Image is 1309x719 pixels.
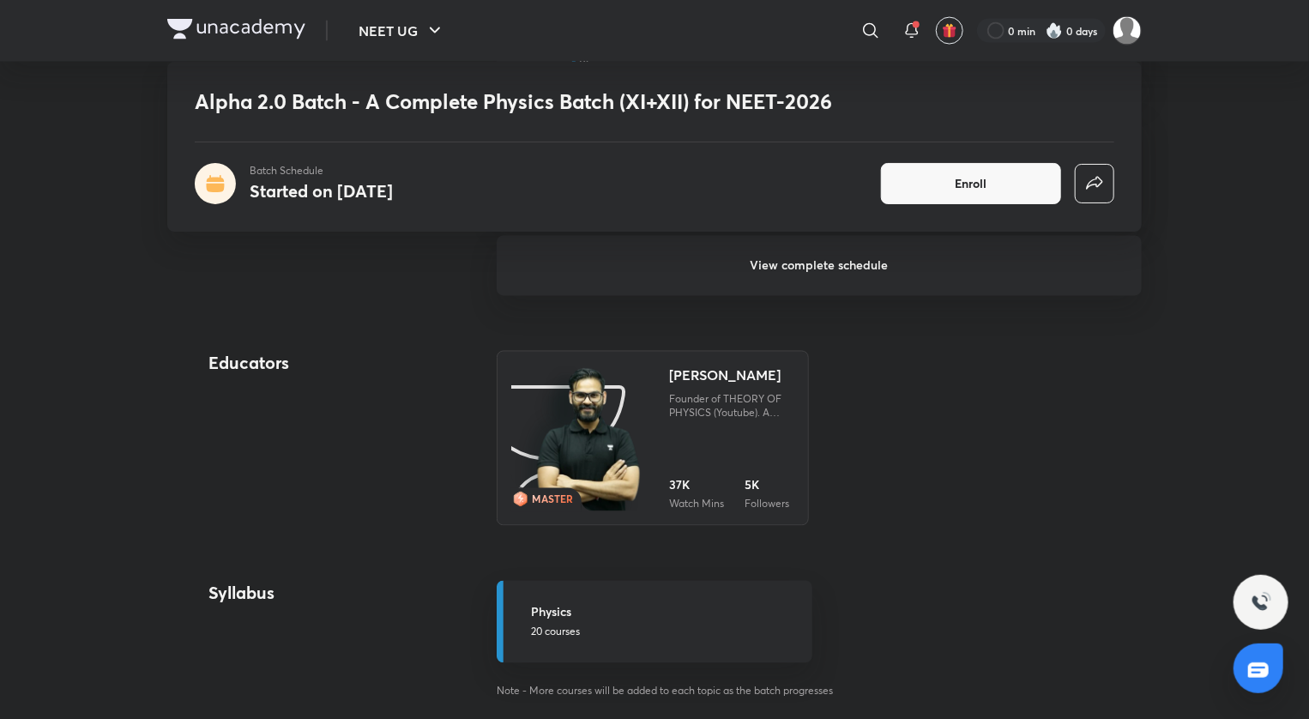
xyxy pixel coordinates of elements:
[167,19,305,44] a: Company Logo
[208,351,442,377] h4: Educators
[511,366,639,511] img: icon
[534,366,643,514] img: educator
[669,366,781,386] div: [PERSON_NAME]
[250,179,393,202] h4: Started on [DATE]
[1113,16,1142,45] img: Palak Singh
[195,89,866,114] h1: Alpha 2.0 Batch - A Complete Physics Batch (XI+XII) for NEET-2026
[669,498,724,511] div: Watch Mins
[497,684,1142,699] p: Note - More courses will be added to each topic as the batch progresses
[497,351,809,526] a: iconeducatorMASTER[PERSON_NAME]Founder of THEORY OF PHYSICS (Youtube). A Teacher by Profession an...
[348,14,455,48] button: NEET UG
[250,163,393,178] p: Batch Schedule
[497,236,1142,296] h6: View complete schedule
[531,603,802,621] h5: Physics
[167,19,305,39] img: Company Logo
[745,498,789,511] div: Followers
[532,492,573,506] span: MASTER
[936,17,963,45] button: avatar
[669,477,724,494] div: 37K
[1046,22,1063,39] img: streak
[942,23,957,39] img: avatar
[531,625,802,640] p: 20 courses
[1251,592,1271,613] img: ttu
[208,581,441,607] h4: Syllabus
[745,477,789,494] div: 5K
[497,581,812,663] a: Physics20 courses
[881,163,1061,204] button: Enroll
[956,175,987,192] span: Enroll
[669,393,794,420] div: Founder of THEORY OF PHYSICS (Youtube). A Teacher by Profession and a Learner by heart.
